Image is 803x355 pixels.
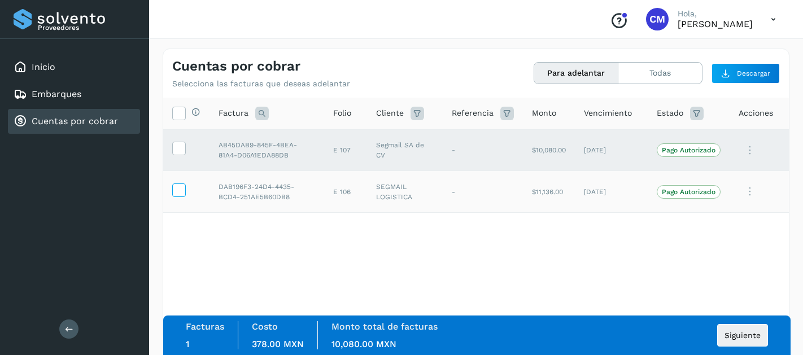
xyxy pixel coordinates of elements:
[443,171,523,213] td: -
[737,68,770,78] span: Descargar
[584,107,632,119] span: Vencimiento
[376,107,404,119] span: Cliente
[657,107,683,119] span: Estado
[333,107,351,119] span: Folio
[452,107,494,119] span: Referencia
[172,58,300,74] h4: Cuentas por cobrar
[186,339,189,349] span: 1
[8,82,140,107] div: Embarques
[8,109,140,134] div: Cuentas por cobrar
[172,79,350,89] p: Selecciona las facturas que deseas adelantar
[534,63,618,84] button: Para adelantar
[523,171,575,213] td: $11,136.00
[662,146,715,154] p: Pago Autorizado
[367,129,443,171] td: Segmail SA de CV
[32,89,81,99] a: Embarques
[725,331,761,339] span: Siguiente
[210,129,324,171] td: AB45DAB9-845F-4BEA-81A4-D06A1EDA88DB
[739,107,773,119] span: Acciones
[712,63,780,84] button: Descargar
[8,55,140,80] div: Inicio
[324,129,367,171] td: E 107
[331,339,396,349] span: 10,080.00 MXN
[186,321,224,332] label: Facturas
[324,171,367,213] td: E 106
[618,63,702,84] button: Todas
[662,188,715,196] p: Pago Autorizado
[32,62,55,72] a: Inicio
[678,9,753,19] p: Hola,
[210,171,324,213] td: DAB196F3-24D4-4435-BCD4-251AE5B60DB8
[717,324,768,347] button: Siguiente
[678,19,753,29] p: CARLOS MAIER GARCIA
[32,116,118,126] a: Cuentas por cobrar
[575,129,648,171] td: [DATE]
[38,24,136,32] p: Proveedores
[252,339,304,349] span: 378.00 MXN
[532,107,556,119] span: Monto
[367,171,443,213] td: SEGMAIL LOGISTICA
[331,321,438,332] label: Monto total de facturas
[219,107,248,119] span: Factura
[252,321,278,332] label: Costo
[575,171,648,213] td: [DATE]
[523,129,575,171] td: $10,080.00
[443,129,523,171] td: -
